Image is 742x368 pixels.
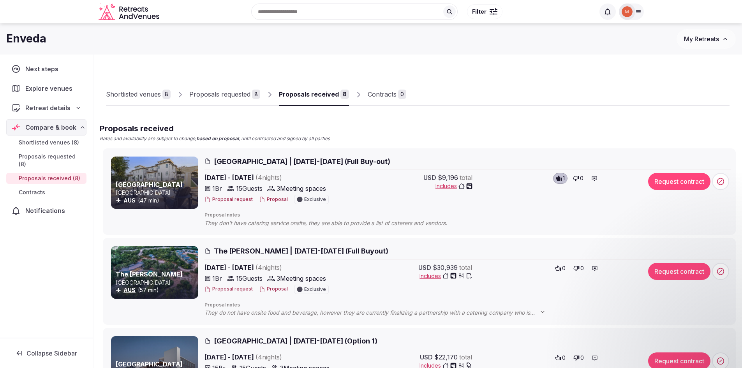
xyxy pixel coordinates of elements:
[212,274,222,283] span: 1 Br
[256,353,282,361] span: ( 4 night s )
[571,263,586,274] button: 0
[252,90,260,99] div: 8
[189,90,250,99] div: Proposals requested
[418,263,431,272] span: USD
[100,123,330,134] h2: Proposals received
[204,352,342,362] span: [DATE] - [DATE]
[106,83,171,106] a: Shortlisted venues8
[677,29,736,49] button: My Retreats
[116,189,197,197] p: [GEOGRAPHIC_DATA]
[435,182,472,190] button: Includes
[123,287,136,293] a: AUS
[204,302,731,308] span: Proposal notes
[189,83,260,106] a: Proposals requested8
[684,35,719,43] span: My Retreats
[100,136,330,142] p: Rates and availability are subject to change, , until contracted and signed by all parties
[214,157,390,166] span: [GEOGRAPHIC_DATA] | [DATE]-[DATE] (Full Buy-out)
[562,264,566,272] span: 0
[434,352,458,362] span: $22,170
[204,219,463,227] span: They don't have catering service onsite, they are able to provide a list of caterers and vendors.
[25,84,76,93] span: Explore venues
[562,354,566,362] span: 0
[25,64,62,74] span: Next steps
[19,188,45,196] span: Contracts
[204,212,731,218] span: Proposal notes
[204,173,342,182] span: [DATE] - [DATE]
[116,360,183,368] a: [GEOGRAPHIC_DATA]
[6,151,86,170] a: Proposals requested (8)
[438,173,458,182] span: $9,196
[580,264,584,272] span: 0
[6,345,86,362] button: Collapse Sidebar
[460,173,472,182] span: total
[116,286,197,294] div: (57 min)
[571,173,586,184] button: 0
[398,90,406,99] div: 0
[212,184,222,193] span: 1 Br
[99,3,161,21] svg: Retreats and Venues company logo
[571,352,586,363] button: 0
[19,139,79,146] span: Shortlisted venues (8)
[368,83,406,106] a: Contracts0
[19,153,83,168] span: Proposals requested (8)
[580,174,583,182] span: 0
[420,352,433,362] span: USD
[6,137,86,148] a: Shortlisted venues (8)
[123,197,136,204] a: AUS
[19,174,80,182] span: Proposals received (8)
[6,80,86,97] a: Explore venues
[6,187,86,198] a: Contracts
[419,272,472,280] button: Includes
[459,352,472,362] span: total
[204,309,553,317] span: They do not have onsite food and beverage, however they are currently finalizing a partnership wi...
[304,287,326,292] span: Exclusive
[99,3,161,21] a: Visit the homepage
[196,136,239,141] strong: based on proposal
[204,286,253,292] button: Proposal request
[277,184,326,193] span: 3 Meeting spaces
[259,196,288,203] button: Proposal
[553,173,568,184] button: 1
[256,264,282,271] span: ( 4 night s )
[279,83,349,106] a: Proposals received8
[25,103,70,113] span: Retreat details
[6,31,46,46] h1: Enveda
[6,61,86,77] a: Next steps
[25,123,76,132] span: Compare & book
[580,354,584,362] span: 0
[279,90,339,99] div: Proposals received
[204,196,253,203] button: Proposal request
[259,286,288,292] button: Proposal
[204,263,342,272] span: [DATE] - [DATE]
[25,206,68,215] span: Notifications
[368,90,397,99] div: Contracts
[467,4,502,19] button: Filter
[553,263,568,274] button: 0
[116,279,197,287] p: [GEOGRAPHIC_DATA]
[123,286,136,294] button: AUS
[26,349,77,357] span: Collapse Sidebar
[6,202,86,219] a: Notifications
[214,336,377,346] span: [GEOGRAPHIC_DATA] | [DATE]-[DATE] (Option 1)
[162,90,171,99] div: 8
[563,174,565,182] span: 1
[459,263,472,272] span: total
[340,90,349,99] div: 8
[236,274,263,283] span: 15 Guests
[553,352,568,363] button: 0
[214,246,388,256] span: The [PERSON_NAME] | [DATE]-[DATE] (Full Buyout)
[106,90,161,99] div: Shortlisted venues
[648,173,710,190] button: Request contract
[277,274,326,283] span: 3 Meeting spaces
[472,8,486,16] span: Filter
[304,197,326,202] span: Exclusive
[116,270,183,278] a: The [PERSON_NAME]
[6,173,86,184] a: Proposals received (8)
[116,181,183,188] a: [GEOGRAPHIC_DATA]
[256,174,282,181] span: ( 4 night s )
[622,6,633,17] img: marit.lloyd
[433,263,458,272] span: $30,939
[423,173,436,182] span: USD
